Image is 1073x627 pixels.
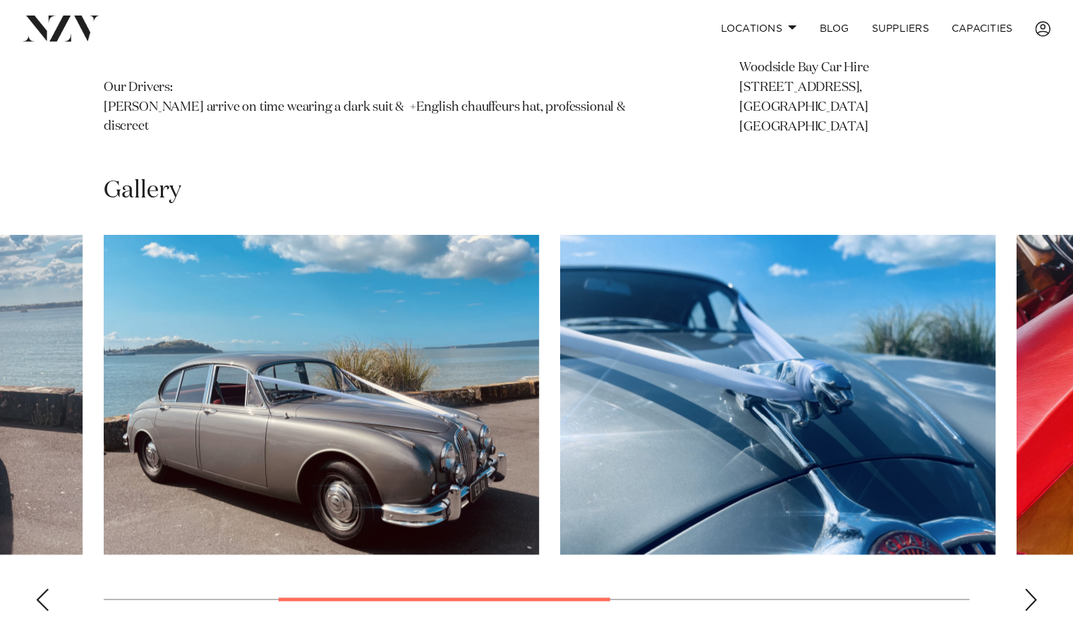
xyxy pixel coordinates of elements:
[860,13,940,44] a: SUPPLIERS
[23,16,99,41] img: nzv-logo.png
[104,235,539,554] swiper-slide: 2 / 5
[104,175,181,207] h2: Gallery
[709,13,808,44] a: Locations
[940,13,1024,44] a: Capacities
[560,235,995,554] swiper-slide: 3 / 5
[739,59,969,138] p: Woodside Bay Car Hire [STREET_ADDRESS], [GEOGRAPHIC_DATA] [GEOGRAPHIC_DATA]
[808,13,860,44] a: BLOG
